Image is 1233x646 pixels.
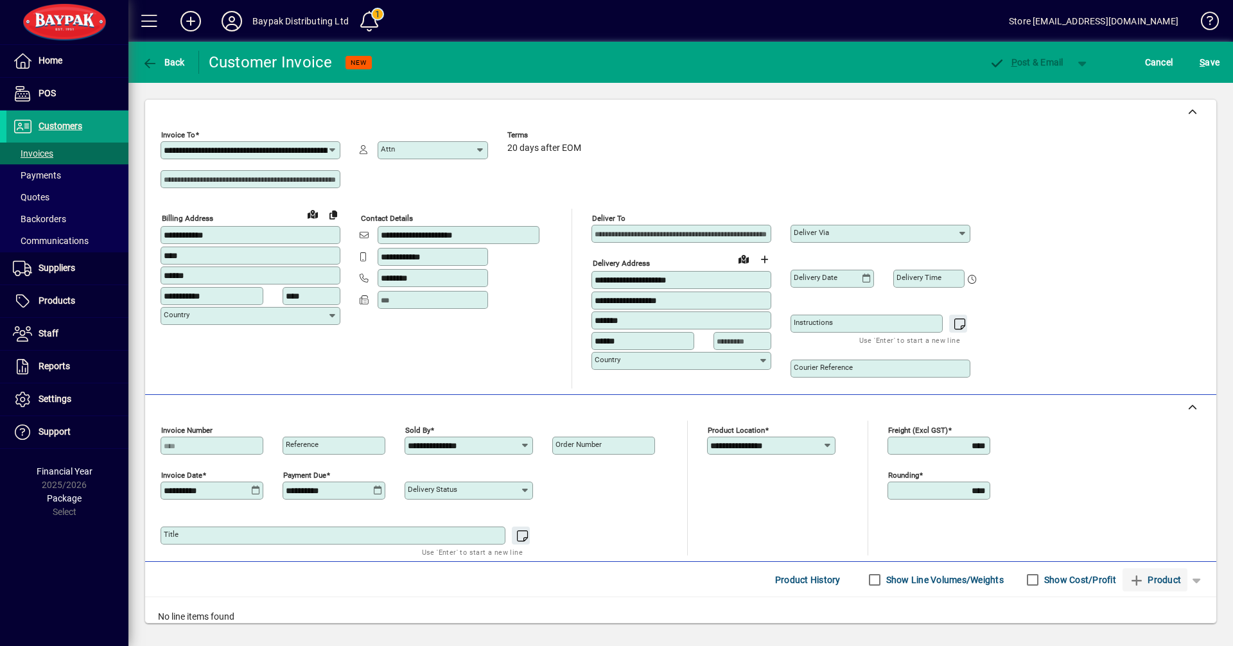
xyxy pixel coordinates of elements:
mat-label: Deliver via [794,228,829,237]
a: Quotes [6,186,128,208]
span: Cancel [1145,52,1173,73]
span: Invoices [13,148,53,159]
mat-label: Freight (excl GST) [888,426,948,435]
mat-hint: Use 'Enter' to start a new line [859,333,960,347]
mat-label: Invoice number [161,426,213,435]
mat-label: Country [595,355,620,364]
span: ost & Email [989,57,1063,67]
a: Settings [6,383,128,415]
span: S [1200,57,1205,67]
button: Back [139,51,188,74]
a: Communications [6,230,128,252]
a: Backorders [6,208,128,230]
a: Products [6,285,128,317]
span: Communications [13,236,89,246]
span: Customers [39,121,82,131]
span: ave [1200,52,1220,73]
mat-label: Payment due [283,471,326,480]
button: Choose address [754,249,774,270]
button: Save [1196,51,1223,74]
span: Reports [39,361,70,371]
mat-label: Product location [708,426,765,435]
mat-label: Courier Reference [794,363,853,372]
div: Baypak Distributing Ltd [252,11,349,31]
span: Back [142,57,185,67]
span: Staff [39,328,58,338]
app-page-header-button: Back [128,51,199,74]
mat-label: Invoice date [161,471,202,480]
span: Quotes [13,192,49,202]
button: Copy to Delivery address [323,204,344,225]
a: Knowledge Base [1191,3,1217,44]
span: Backorders [13,214,66,224]
button: Product History [770,568,846,591]
span: 20 days after EOM [507,143,581,153]
mat-label: Delivery status [408,485,457,494]
button: Product [1123,568,1187,591]
a: POS [6,78,128,110]
mat-hint: Use 'Enter' to start a new line [422,545,523,559]
span: Products [39,295,75,306]
span: NEW [351,58,367,67]
mat-label: Order number [555,440,602,449]
mat-label: Instructions [794,318,833,327]
span: POS [39,88,56,98]
a: Reports [6,351,128,383]
label: Show Cost/Profit [1042,573,1116,586]
mat-label: Deliver To [592,214,625,223]
div: Store [EMAIL_ADDRESS][DOMAIN_NAME] [1009,11,1178,31]
a: Home [6,45,128,77]
button: Add [170,10,211,33]
button: Post & Email [983,51,1070,74]
mat-label: Attn [381,144,395,153]
div: Customer Invoice [209,52,333,73]
span: Product History [775,570,841,590]
mat-label: Delivery time [896,273,941,282]
span: Product [1129,570,1181,590]
mat-label: Invoice To [161,130,195,139]
a: Support [6,416,128,448]
span: Terms [507,131,584,139]
mat-label: Country [164,310,189,319]
span: Settings [39,394,71,404]
a: View on map [302,204,323,224]
button: Profile [211,10,252,33]
span: P [1011,57,1017,67]
a: Staff [6,318,128,350]
button: Cancel [1142,51,1176,74]
a: View on map [733,249,754,269]
a: Suppliers [6,252,128,284]
mat-label: Rounding [888,471,919,480]
label: Show Line Volumes/Weights [884,573,1004,586]
a: Invoices [6,143,128,164]
a: Payments [6,164,128,186]
div: No line items found [145,597,1216,636]
span: Suppliers [39,263,75,273]
span: Home [39,55,62,65]
span: Financial Year [37,466,92,476]
span: Package [47,493,82,503]
span: Payments [13,170,61,180]
mat-label: Title [164,530,179,539]
mat-label: Sold by [405,426,430,435]
mat-label: Delivery date [794,273,837,282]
mat-label: Reference [286,440,319,449]
span: Support [39,426,71,437]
